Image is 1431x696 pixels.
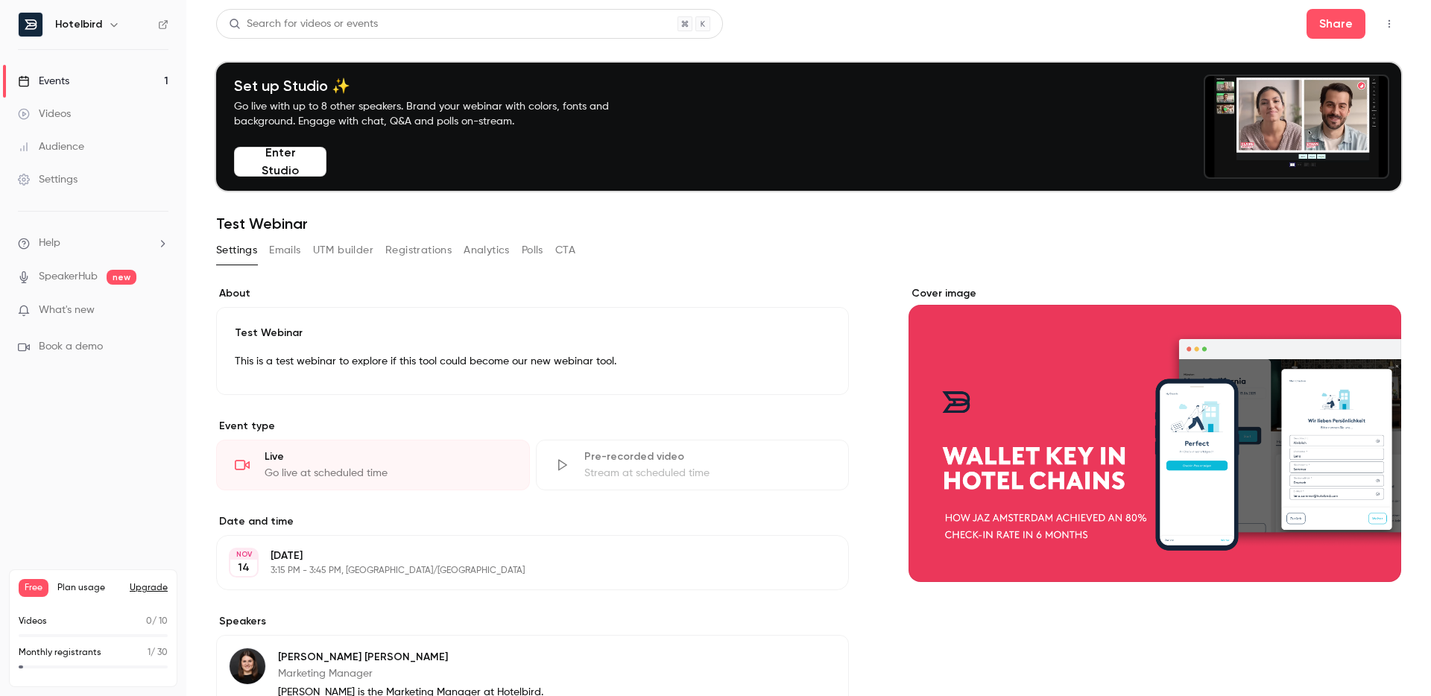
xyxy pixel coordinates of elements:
span: Free [19,579,48,597]
div: Videos [18,107,71,121]
button: Settings [216,238,257,262]
iframe: Noticeable Trigger [151,304,168,317]
span: 1 [148,648,151,657]
span: Plan usage [57,582,121,594]
label: Date and time [216,514,849,529]
div: Live [265,449,511,464]
p: Test Webinar [235,326,830,341]
div: Stream at scheduled time [584,466,831,481]
p: Event type [216,419,849,434]
span: Book a demo [39,339,103,355]
a: SpeakerHub [39,269,98,285]
button: Share [1307,9,1365,39]
span: new [107,270,136,285]
div: Settings [18,172,78,187]
div: Events [18,74,69,89]
button: Registrations [385,238,452,262]
span: Help [39,235,60,251]
h4: Set up Studio ✨ [234,77,644,95]
p: [PERSON_NAME] [PERSON_NAME] [278,650,543,665]
div: Audience [18,139,84,154]
p: Go live with up to 8 other speakers. Brand your webinar with colors, fonts and background. Engage... [234,99,644,129]
label: Cover image [909,286,1401,301]
img: Hotelbird [19,13,42,37]
div: Pre-recorded videoStream at scheduled time [536,440,850,490]
p: 3:15 PM - 3:45 PM, [GEOGRAPHIC_DATA]/[GEOGRAPHIC_DATA] [271,565,770,577]
img: Tina Schiener [230,648,265,684]
button: UTM builder [313,238,373,262]
p: Monthly registrants [19,646,101,659]
p: [DATE] [271,548,770,563]
button: Upgrade [130,582,168,594]
section: Cover image [909,286,1401,582]
p: Marketing Manager [278,666,543,681]
div: LiveGo live at scheduled time [216,440,530,490]
label: About [216,286,849,301]
li: help-dropdown-opener [18,235,168,251]
p: / 30 [148,646,168,659]
button: Emails [269,238,300,262]
p: 14 [238,560,250,575]
button: CTA [555,238,575,262]
span: 0 [146,617,152,626]
h6: Hotelbird [55,17,102,32]
button: Enter Studio [234,147,326,177]
p: Videos [19,615,47,628]
div: Search for videos or events [229,16,378,32]
div: Pre-recorded video [584,449,831,464]
p: This is a test webinar to explore if this tool could become our new webinar tool. [235,352,830,370]
h1: Test Webinar [216,215,1401,232]
span: What's new [39,303,95,318]
div: NOV [230,549,257,560]
p: / 10 [146,615,168,628]
div: Go live at scheduled time [265,466,511,481]
button: Polls [522,238,543,262]
label: Speakers [216,614,849,629]
button: Analytics [464,238,510,262]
